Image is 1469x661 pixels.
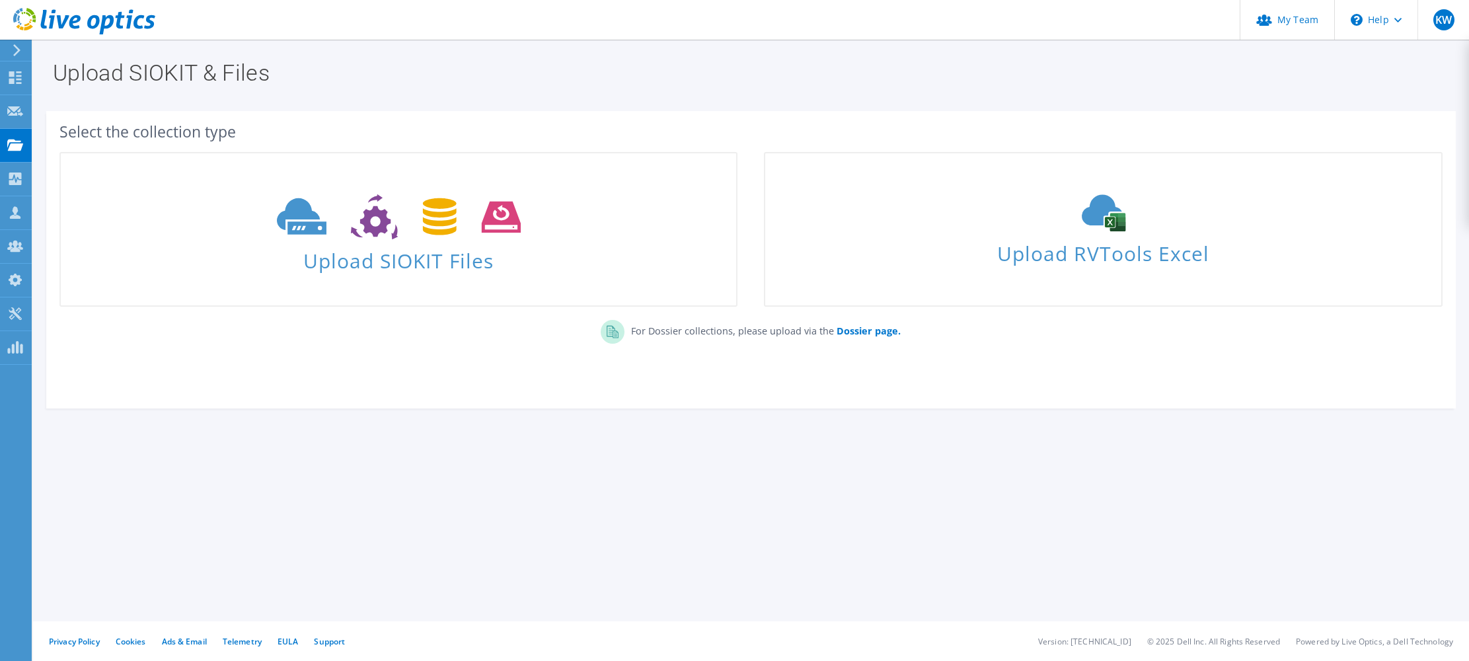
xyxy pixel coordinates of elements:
li: Version: [TECHNICAL_ID] [1038,636,1131,647]
b: Dossier page. [837,325,901,337]
a: Privacy Policy [49,636,100,647]
a: Cookies [116,636,146,647]
a: Ads & Email [162,636,207,647]
svg: \n [1351,14,1363,26]
li: Powered by Live Optics, a Dell Technology [1296,636,1453,647]
a: Upload RVTools Excel [764,152,1442,307]
a: EULA [278,636,298,647]
div: Select the collection type [59,124,1443,139]
a: Support [314,636,345,647]
li: © 2025 Dell Inc. All Rights Reserved [1147,636,1280,647]
span: KW [1433,9,1454,30]
a: Upload SIOKIT Files [59,152,737,307]
a: Dossier page. [834,325,901,337]
p: For Dossier collections, please upload via the [624,320,901,338]
h1: Upload SIOKIT & Files [53,61,1443,84]
span: Upload SIOKIT Files [61,243,736,271]
span: Upload RVTools Excel [765,236,1441,264]
a: Telemetry [223,636,262,647]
